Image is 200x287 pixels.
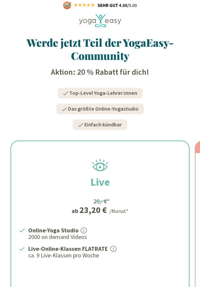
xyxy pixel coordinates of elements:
[109,207,128,215] div: /Monat*
[79,206,107,214] div: 23,20 €
[94,197,110,206] div: 29,- €*
[72,206,79,215] span: ab
[69,90,137,97] span: Top-Level Yoga-Lehrer:innen
[84,121,122,128] span: Einfach kündbar
[75,174,125,190] h2: Live
[28,245,108,252] strong: Live-Online-Klassen FLATRATE
[28,226,78,234] strong: Online-Yoga Studio
[28,251,181,259] p: ca. 9 Live-Klassen pro Woche
[28,233,181,241] p: 2000 on demand Videos
[68,105,139,113] span: Das größte Online-Yogastudio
